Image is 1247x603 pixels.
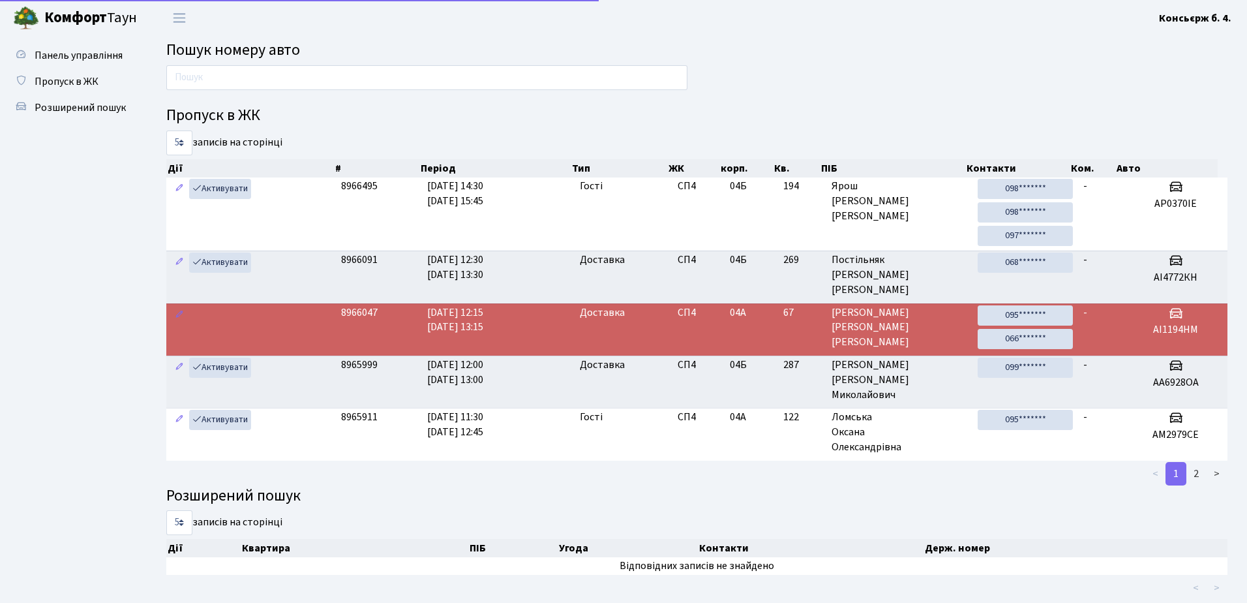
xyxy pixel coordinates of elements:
a: 1 [1165,462,1186,486]
span: Ломська Оксана Олександрівна [832,410,967,455]
span: Панель управління [35,48,123,63]
span: - [1083,305,1087,320]
img: logo.png [13,5,39,31]
a: Редагувати [172,253,187,273]
span: [PERSON_NAME] [PERSON_NAME] Миколайович [832,358,967,403]
span: [DATE] 12:30 [DATE] 13:30 [427,253,483,282]
th: Дії [166,159,334,178]
a: > [1206,462,1227,486]
span: 287 [783,358,821,373]
a: Пропуск в ЖК [7,69,137,95]
span: 04А [730,305,746,320]
h5: АІ4772КН [1130,271,1222,284]
span: 04Б [730,358,747,372]
a: Розширений пошук [7,95,137,121]
span: - [1083,253,1087,267]
th: Тип [571,159,668,178]
label: записів на сторінці [166,131,282,155]
th: Дії [166,539,241,557]
th: ПІБ [468,539,558,557]
span: Гості [580,410,603,425]
th: Ком. [1070,159,1115,178]
a: Активувати [189,253,251,273]
span: 04Б [730,253,747,267]
b: Консьєрж б. 4. [1159,11,1231,25]
span: СП4 [678,253,719,268]
span: 8965911 [341,410,378,424]
th: Угода [558,539,698,557]
th: Період [419,159,571,178]
span: - [1083,410,1087,424]
span: [PERSON_NAME] [PERSON_NAME] [PERSON_NAME] [832,305,967,350]
h5: АМ2979СЕ [1130,429,1222,441]
th: Авто [1115,159,1218,178]
span: Таун [44,7,137,29]
a: 2 [1186,462,1207,486]
select: записів на сторінці [166,131,192,155]
span: 8966047 [341,305,378,320]
h5: АР0370IE [1130,198,1222,210]
a: Редагувати [172,179,187,199]
td: Відповідних записів не знайдено [166,557,1227,575]
span: 8965999 [341,358,378,372]
span: 194 [783,179,821,194]
span: Гості [580,179,603,194]
span: СП4 [678,179,719,194]
span: 04А [730,410,746,424]
b: Комфорт [44,7,107,28]
span: Розширений пошук [35,100,126,115]
input: Пошук [166,65,687,90]
h5: АА6928ОА [1130,377,1222,389]
th: корп. [719,159,773,178]
a: Редагувати [172,358,187,378]
a: Активувати [189,358,251,378]
a: Панель управління [7,42,137,69]
span: Пошук номеру авто [166,39,300,61]
h4: Пропуск в ЖК [166,106,1227,125]
span: СП4 [678,410,719,425]
span: [DATE] 14:30 [DATE] 15:45 [427,179,483,208]
th: # [334,159,419,178]
span: Доставка [580,358,625,373]
th: Контакти [698,539,923,557]
span: - [1083,358,1087,372]
a: Активувати [189,179,251,199]
span: 8966091 [341,253,378,267]
a: Активувати [189,410,251,430]
button: Переключити навігацію [163,7,196,29]
label: записів на сторінці [166,510,282,535]
th: Квартира [241,539,468,557]
span: 269 [783,253,821,268]
span: [DATE] 12:15 [DATE] 13:15 [427,305,483,335]
select: записів на сторінці [166,510,192,535]
span: - [1083,179,1087,193]
span: Доставка [580,253,625,268]
span: СП4 [678,358,719,373]
span: Постільняк [PERSON_NAME] [PERSON_NAME] [832,253,967,298]
a: Консьєрж б. 4. [1159,10,1231,26]
th: Держ. номер [924,539,1227,557]
th: ПІБ [820,159,965,178]
a: Редагувати [172,410,187,430]
span: Доставка [580,305,625,320]
h5: АІ1194НМ [1130,324,1222,336]
span: 67 [783,305,821,320]
span: 122 [783,410,821,425]
h4: Розширений пошук [166,487,1227,506]
span: [DATE] 12:00 [DATE] 13:00 [427,358,483,387]
th: Контакти [965,159,1070,178]
a: Редагувати [172,305,187,326]
span: Пропуск в ЖК [35,74,98,89]
th: ЖК [667,159,719,178]
span: 8966495 [341,179,378,193]
th: Кв. [773,159,820,178]
span: СП4 [678,305,719,320]
span: 04Б [730,179,747,193]
span: [DATE] 11:30 [DATE] 12:45 [427,410,483,439]
span: Ярош [PERSON_NAME] [PERSON_NAME] [832,179,967,224]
